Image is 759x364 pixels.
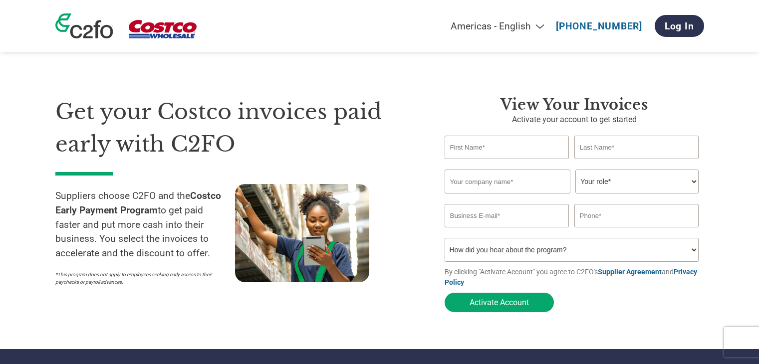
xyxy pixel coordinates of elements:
[55,96,415,160] h1: Get your Costco invoices paid early with C2FO
[574,160,699,166] div: Invalid last name or last name is too long
[556,20,642,32] a: [PHONE_NUMBER]
[575,170,699,193] select: Title/Role
[445,268,697,286] a: Privacy Policy
[445,114,704,126] p: Activate your account to get started
[235,184,369,282] img: supply chain worker
[55,190,221,216] strong: Costco Early Payment Program
[445,96,704,114] h3: View Your Invoices
[129,20,197,38] img: Costco
[445,204,569,227] input: Invalid Email format
[55,13,113,38] img: c2fo logo
[655,15,704,37] a: Log In
[574,136,699,159] input: Last Name*
[445,136,569,159] input: First Name*
[55,189,235,261] p: Suppliers choose C2FO and the to get paid faster and put more cash into their business. You selec...
[445,194,699,200] div: Invalid company name or company name is too long
[445,267,704,288] p: By clicking "Activate Account" you agree to C2FO's and
[574,228,699,234] div: Inavlid Phone Number
[445,293,554,312] button: Activate Account
[598,268,662,276] a: Supplier Agreement
[445,170,570,193] input: Your company name*
[445,228,569,234] div: Inavlid Email Address
[55,271,225,286] p: *This program does not apply to employees seeking early access to their paychecks or payroll adva...
[445,160,569,166] div: Invalid first name or first name is too long
[574,204,699,227] input: Phone*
